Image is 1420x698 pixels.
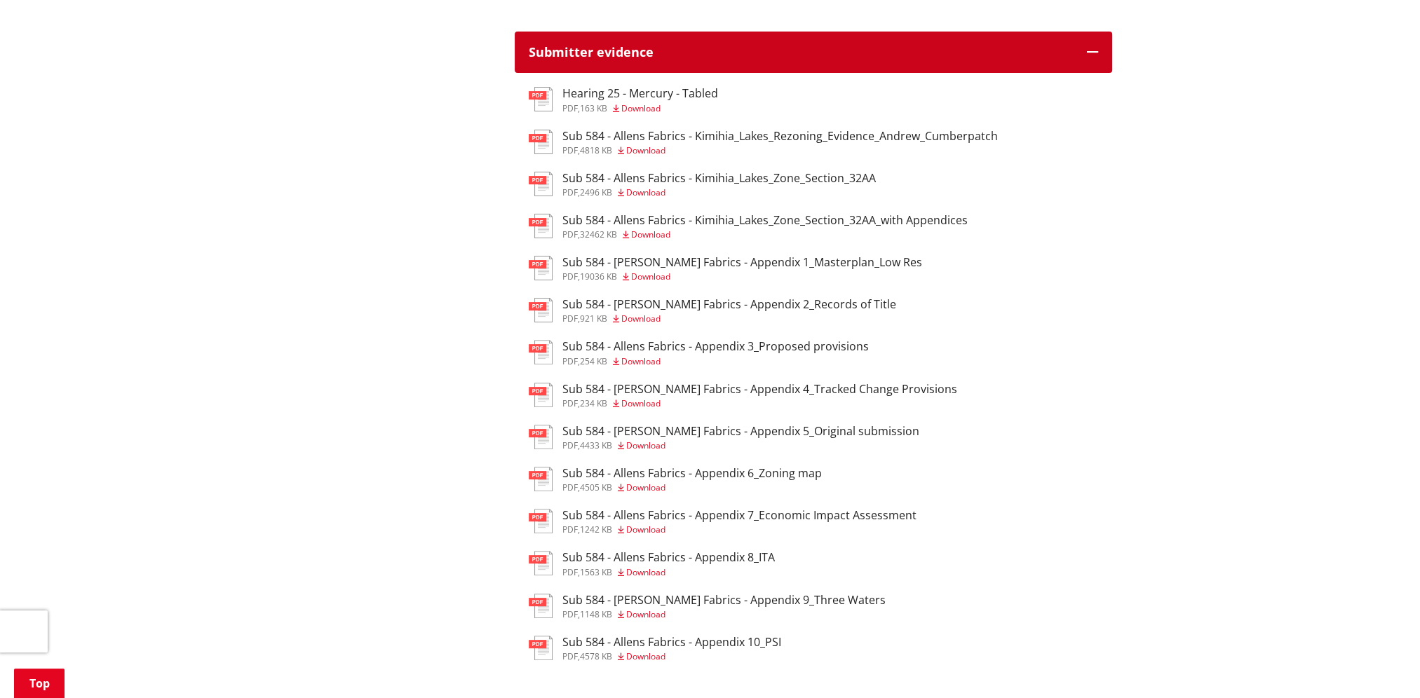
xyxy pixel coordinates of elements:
[580,102,607,114] span: 163 KB
[580,313,607,324] span: 921 KB
[621,102,661,114] span: Download
[529,172,553,196] img: document-pdf.svg
[529,340,553,364] img: document-pdf.svg
[529,214,968,239] a: Sub 584 - Allens Fabrics - Kimihia_Lakes_Zone_Section_32AA_with Appendices pdf,32462 KB Download
[529,172,876,197] a: Sub 584 - Allens Fabrics - Kimihia_Lakes_Zone_Section_32AA pdf,2496 KB Download
[529,636,781,661] a: Sub 584 - Allens Fabrics - Appendix 10_PSI pdf,4578 KB Download
[626,439,665,451] span: Download
[580,566,612,578] span: 1563 KB
[562,340,869,353] h3: Sub 584 - Allens Fabrics - Appendix 3_Proposed provisions
[580,650,612,662] span: 4578 KB
[580,271,617,282] span: 19036 KB
[562,526,917,534] div: ,
[626,144,665,156] span: Download
[529,130,998,155] a: Sub 584 - Allens Fabrics - Kimihia_Lakes_Rezoning_Evidence_Andrew_Cumberpatch pdf,4818 KB Download
[562,383,957,396] h3: Sub 584 - [PERSON_NAME] Fabrics - Appendix 4_Tracked Change Provisions
[580,144,612,156] span: 4818 KB
[529,425,919,450] a: Sub 584 - [PERSON_NAME] Fabrics - Appendix 5_Original submission pdf,4433 KB Download
[529,551,553,575] img: document-pdf.svg
[529,551,775,576] a: Sub 584 - Allens Fabrics - Appendix 8_ITA pdf,1563 KB Download
[562,228,578,240] span: pdf
[562,355,578,367] span: pdf
[580,523,612,535] span: 1242 KB
[562,481,578,493] span: pdf
[529,87,718,112] a: Hearing 25 - Mercury - Tabled pdf,163 KB Download
[562,608,578,620] span: pdf
[562,523,578,535] span: pdf
[529,214,553,238] img: document-pdf.svg
[562,566,578,578] span: pdf
[626,566,665,578] span: Download
[562,425,919,438] h3: Sub 584 - [PERSON_NAME] Fabrics - Appendix 5_Original submission
[529,594,553,618] img: document-pdf.svg
[580,439,612,451] span: 4433 KB
[562,610,886,619] div: ,
[562,172,876,185] h3: Sub 584 - Allens Fabrics - Kimihia_Lakes_Zone_Section_32AA
[562,271,578,282] span: pdf
[626,523,665,535] span: Download
[562,568,775,577] div: ,
[562,399,957,408] div: ,
[14,669,65,698] a: Top
[562,313,578,324] span: pdf
[515,32,1112,74] button: Submitter evidence
[562,467,822,480] h3: Sub 584 - Allens Fabrics - Appendix 6_Zoning map
[562,214,968,227] h3: Sub 584 - Allens Fabrics - Kimihia_Lakes_Zone_Section_32AA_with Appendices
[562,231,968,239] div: ,
[580,481,612,493] span: 4505 KB
[562,652,781,661] div: ,
[562,130,998,143] h3: Sub 584 - Allens Fabrics - Kimihia_Lakes_Rezoning_Evidence_Andrew_Cumberpatch
[562,650,578,662] span: pdf
[580,397,607,409] span: 234 KB
[562,509,917,522] h3: Sub 584 - Allens Fabrics - Appendix 7_Economic Impact Assessment
[631,271,670,282] span: Download
[529,256,922,281] a: Sub 584 - [PERSON_NAME] Fabrics - Appendix 1_Masterplan_Low Res pdf,19036 KB Download
[626,608,665,620] span: Download
[580,228,617,240] span: 32462 KB
[562,189,876,197] div: ,
[562,298,896,311] h3: Sub 584 - [PERSON_NAME] Fabrics - Appendix 2_Records of Title
[529,130,553,154] img: document-pdf.svg
[529,509,553,533] img: document-pdf.svg
[529,383,553,407] img: document-pdf.svg
[529,256,553,280] img: document-pdf.svg
[631,228,670,240] span: Download
[562,484,822,492] div: ,
[562,144,578,156] span: pdf
[562,186,578,198] span: pdf
[621,313,661,324] span: Download
[529,87,553,111] img: document-pdf.svg
[621,355,661,367] span: Download
[529,425,553,449] img: document-pdf.svg
[529,340,869,365] a: Sub 584 - Allens Fabrics - Appendix 3_Proposed provisions pdf,254 KB Download
[529,298,896,323] a: Sub 584 - [PERSON_NAME] Fabrics - Appendix 2_Records of Title pdf,921 KB Download
[562,357,869,366] div: ,
[580,608,612,620] span: 1148 KB
[580,186,612,198] span: 2496 KB
[529,467,822,492] a: Sub 584 - Allens Fabrics - Appendix 6_Zoning map pdf,4505 KB Download
[529,46,1073,60] h3: Submitter evidence
[562,594,886,607] h3: Sub 584 - [PERSON_NAME] Fabrics - Appendix 9_Three Waters
[626,650,665,662] span: Download
[529,467,553,491] img: document-pdf.svg
[562,256,922,269] h3: Sub 584 - [PERSON_NAME] Fabrics - Appendix 1_Masterplan_Low Res
[562,397,578,409] span: pdf
[626,186,665,198] span: Download
[562,273,922,281] div: ,
[562,551,775,564] h3: Sub 584 - Allens Fabrics - Appendix 8_ITA
[562,636,781,649] h3: Sub 584 - Allens Fabrics - Appendix 10_PSI
[562,146,998,155] div: ,
[1355,639,1406,690] iframe: Messenger Launcher
[626,481,665,493] span: Download
[580,355,607,367] span: 254 KB
[562,87,718,100] h3: Hearing 25 - Mercury - Tabled
[529,636,553,660] img: document-pdf.svg
[529,383,957,408] a: Sub 584 - [PERSON_NAME] Fabrics - Appendix 4_Tracked Change Provisions pdf,234 KB Download
[562,315,896,323] div: ,
[562,104,718,113] div: ,
[529,298,553,322] img: document-pdf.svg
[529,594,886,619] a: Sub 584 - [PERSON_NAME] Fabrics - Appendix 9_Three Waters pdf,1148 KB Download
[562,102,578,114] span: pdf
[621,397,661,409] span: Download
[562,442,919,450] div: ,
